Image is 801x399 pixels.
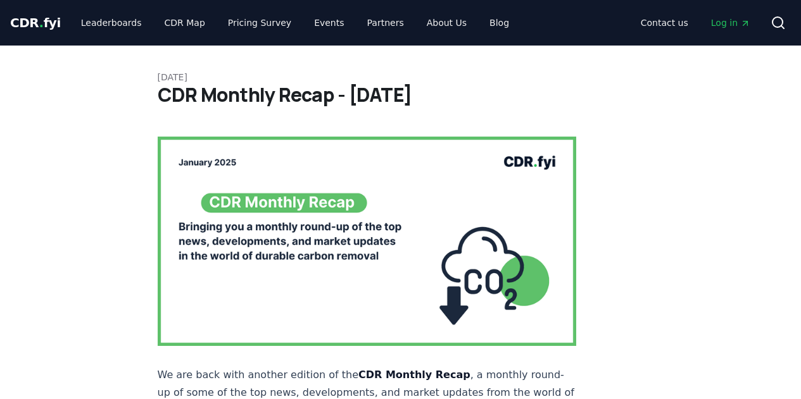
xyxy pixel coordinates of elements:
p: [DATE] [158,71,644,83]
a: About Us [417,11,477,34]
a: CDR.fyi [10,14,61,32]
a: Pricing Survey [218,11,301,34]
a: Log in [701,11,760,34]
img: blog post image [158,137,577,346]
a: Events [304,11,354,34]
a: Contact us [631,11,698,34]
nav: Main [631,11,760,34]
span: Log in [711,16,750,29]
h1: CDR Monthly Recap - [DATE] [158,83,644,106]
span: CDR fyi [10,15,61,30]
nav: Main [71,11,519,34]
strong: CDR Monthly Recap [358,369,470,381]
a: Leaderboards [71,11,152,34]
a: Blog [479,11,519,34]
a: CDR Map [155,11,215,34]
a: Partners [357,11,414,34]
span: . [39,15,44,30]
